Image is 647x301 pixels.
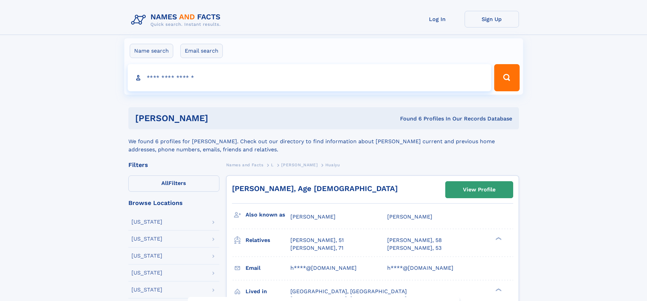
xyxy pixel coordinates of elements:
[131,236,162,242] div: [US_STATE]
[161,180,168,186] span: All
[281,161,318,169] a: [PERSON_NAME]
[387,244,442,252] a: [PERSON_NAME], 53
[387,237,442,244] a: [PERSON_NAME], 58
[463,182,496,197] div: View Profile
[446,182,513,198] a: View Profile
[131,270,162,276] div: [US_STATE]
[271,161,274,169] a: L
[128,64,491,91] input: search input
[131,219,162,225] div: [US_STATE]
[180,44,223,58] label: Email search
[232,184,398,193] a: [PERSON_NAME], Age [DEMOGRAPHIC_DATA]
[290,213,336,220] span: [PERSON_NAME]
[226,161,264,169] a: Names and Facts
[325,163,340,167] span: Huaiyu
[290,237,344,244] a: [PERSON_NAME], 51
[135,114,304,123] h1: [PERSON_NAME]
[128,175,219,192] label: Filters
[128,200,219,206] div: Browse Locations
[246,286,290,297] h3: Lived in
[290,288,407,295] span: [GEOGRAPHIC_DATA], [GEOGRAPHIC_DATA]
[128,129,519,154] div: We found 6 profiles for [PERSON_NAME]. Check out our directory to find information about [PERSON_...
[271,163,274,167] span: L
[128,162,219,168] div: Filters
[131,287,162,293] div: [US_STATE]
[494,237,502,241] div: ❯
[128,11,226,29] img: Logo Names and Facts
[290,244,343,252] a: [PERSON_NAME], 71
[494,287,502,292] div: ❯
[130,44,173,58] label: Name search
[246,209,290,221] h3: Also known as
[246,262,290,274] h3: Email
[281,163,318,167] span: [PERSON_NAME]
[387,213,432,220] span: [PERSON_NAME]
[304,115,512,123] div: Found 6 Profiles In Our Records Database
[494,64,519,91] button: Search Button
[465,11,519,27] a: Sign Up
[246,234,290,246] h3: Relatives
[410,11,465,27] a: Log In
[131,253,162,259] div: [US_STATE]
